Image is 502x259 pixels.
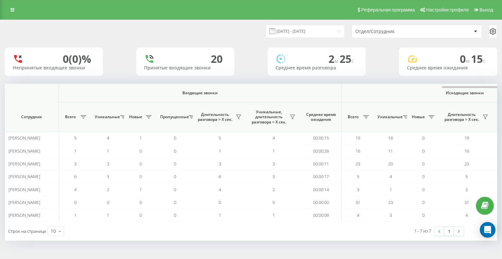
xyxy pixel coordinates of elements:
span: 4 [74,187,76,193]
span: [PERSON_NAME] [8,174,40,179]
span: 1 [390,187,392,193]
span: 1 [273,148,275,154]
a: 1 [444,227,454,236]
span: 23 [356,161,360,167]
span: 0 [174,148,176,154]
span: 0 [422,135,425,141]
span: 5 [465,174,468,179]
span: 1 [74,148,76,154]
span: 1 [107,148,109,154]
span: 5 [219,135,221,141]
span: 3 [465,187,468,193]
span: 3 [107,174,109,179]
div: Среднее время разговора [276,65,358,71]
span: 4 [107,135,109,141]
span: Входящие звонки [76,90,324,96]
span: Уникальные [377,114,401,120]
span: [PERSON_NAME] [8,187,40,193]
span: 1 [219,148,221,154]
span: 0 [140,174,142,179]
td: 00:00:00 [301,196,342,209]
span: c [351,57,354,65]
span: Уникальные [95,114,118,120]
span: [PERSON_NAME] [8,161,40,167]
div: Принятые входящие звонки [144,65,226,71]
span: 20 [388,161,393,167]
span: 23 [464,161,469,167]
span: 3 [273,161,275,167]
div: 1 - 7 из 7 [414,228,431,234]
span: 5 [357,174,359,179]
span: Среднее время ожидания [306,112,336,122]
span: 3 [74,161,76,167]
span: Пропущенные [160,114,187,120]
td: 00:00:14 [301,183,342,196]
span: 23 [388,199,393,205]
div: 0 (0)% [63,53,91,65]
span: 0 [174,174,176,179]
span: Всего [62,114,78,120]
td: 00:00:17 [301,170,342,183]
span: 4 [357,212,359,218]
span: 2 [328,52,340,66]
span: 0 [174,135,176,141]
span: 3 [390,212,392,218]
span: 1 [140,187,142,193]
span: 0 [422,187,425,193]
span: Строк на странице [8,228,46,234]
span: 0 [460,52,471,66]
span: 19 [464,135,469,141]
div: Open Intercom Messenger [480,222,495,238]
span: 0 [74,199,76,205]
span: 0 [107,199,109,205]
span: Выход [479,7,493,12]
span: 16 [464,148,469,154]
span: 3 [273,174,275,179]
span: 1 [140,135,142,141]
td: 00:00:09 [301,209,342,222]
span: 0 [140,199,142,205]
span: 1 [74,212,76,218]
span: 4 [465,212,468,218]
span: Новые [127,114,144,120]
span: [PERSON_NAME] [8,148,40,154]
div: 20 [211,53,223,65]
span: 0 [422,161,425,167]
span: Реферальная программа [361,7,415,12]
span: 0 [219,199,221,205]
div: 10 [51,228,56,234]
span: Всего [345,114,361,120]
span: 0 [422,199,425,205]
span: 4 [390,174,392,179]
td: 00:00:26 [301,144,342,157]
span: 5 [74,135,76,141]
span: 15 [471,52,485,66]
span: 3 [219,161,221,167]
span: [PERSON_NAME] [8,212,40,218]
span: [PERSON_NAME] [8,135,40,141]
span: 0 [140,161,142,167]
span: Длительность разговора > Х сек. [443,112,480,122]
div: Среднее время ожидания [407,65,489,71]
span: [PERSON_NAME] [8,199,40,205]
span: 3 [357,187,359,193]
span: 1 [273,212,275,218]
span: 6 [74,174,76,179]
span: 31 [464,199,469,205]
span: 4 [219,187,221,193]
span: м [466,57,471,65]
span: 0 [174,187,176,193]
span: 0 [273,199,275,205]
span: м [334,57,340,65]
span: 0 [174,212,176,218]
span: 0 [174,161,176,167]
span: 6 [219,174,221,179]
span: 0 [422,148,425,154]
span: Новые [410,114,427,120]
span: 25 [340,52,354,66]
span: Сотрудник [10,114,53,120]
span: 11 [388,148,393,154]
span: 0 [174,199,176,205]
span: 0 [140,148,142,154]
span: 3 [107,161,109,167]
